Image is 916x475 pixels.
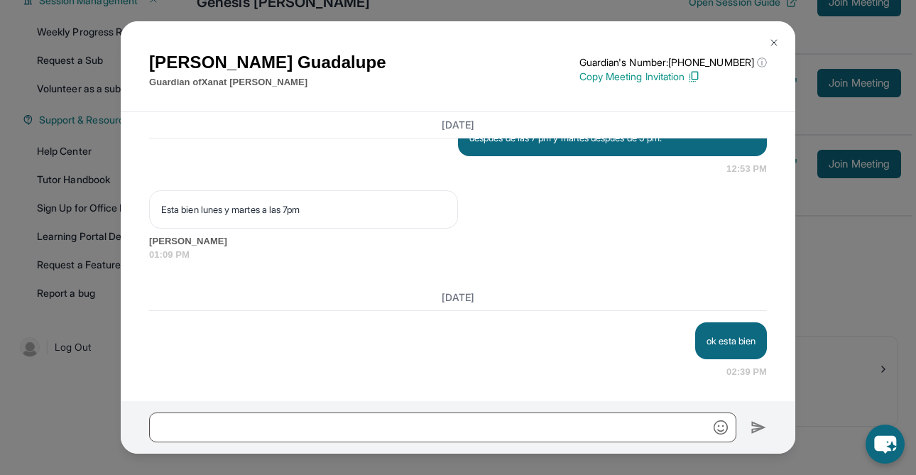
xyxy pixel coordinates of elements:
[751,419,767,436] img: Send icon
[757,55,767,70] span: ⓘ
[161,202,446,217] p: Esta bien lunes y martes a las 7pm
[866,425,905,464] button: chat-button
[726,162,767,176] span: 12:53 PM
[149,248,767,262] span: 01:09 PM
[149,75,386,89] p: Guardian of Xanat [PERSON_NAME]
[768,37,780,48] img: Close Icon
[149,118,767,132] h3: [DATE]
[149,290,767,305] h3: [DATE]
[714,420,728,435] img: Emoji
[707,334,756,348] p: ok esta bien
[579,70,767,84] p: Copy Meeting Invitation
[149,234,767,249] span: [PERSON_NAME]
[726,365,767,379] span: 02:39 PM
[687,70,700,83] img: Copy Icon
[579,55,767,70] p: Guardian's Number: [PHONE_NUMBER]
[149,50,386,75] h1: [PERSON_NAME] Guadalupe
